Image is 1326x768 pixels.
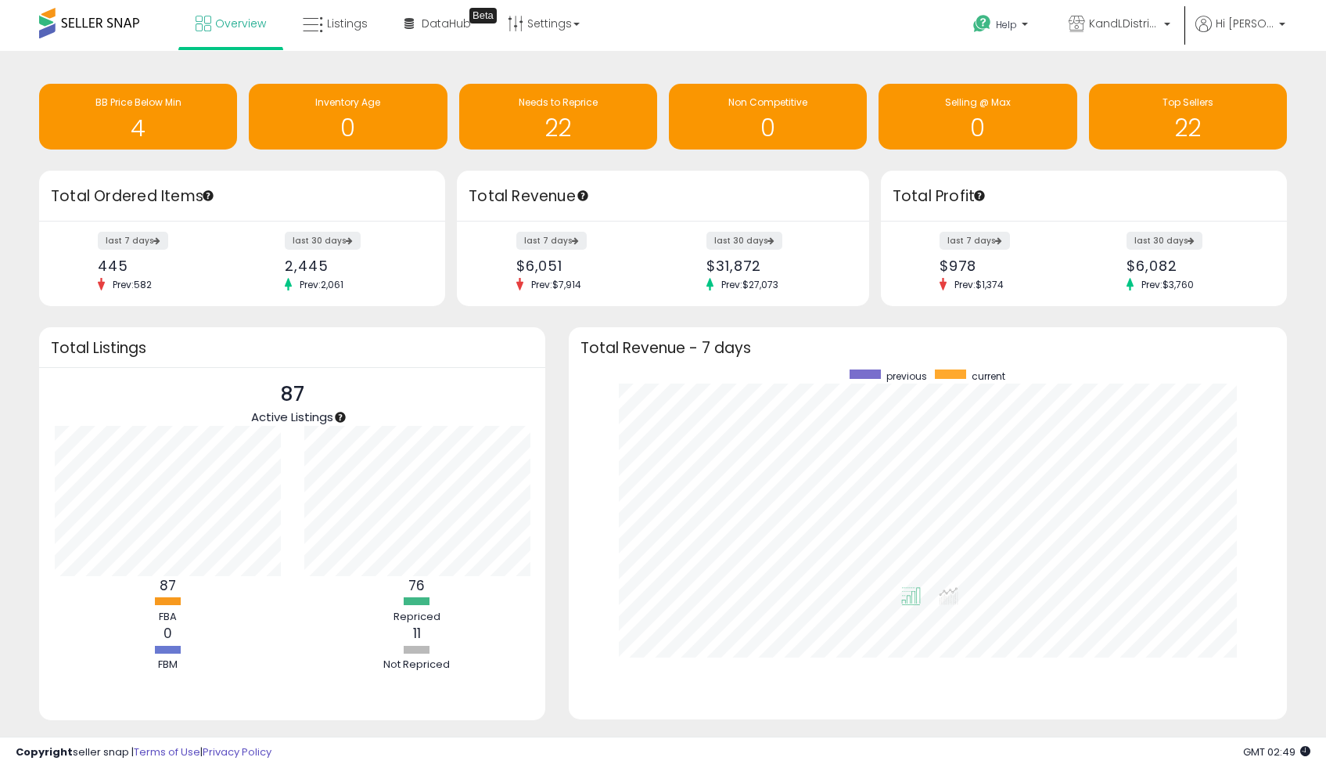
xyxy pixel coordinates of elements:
label: last 30 days [706,232,782,250]
a: Hi [PERSON_NAME] [1195,16,1285,51]
h3: Total Ordered Items [51,186,433,207]
a: Needs to Reprice 22 [459,84,657,150]
label: last 7 days [516,232,587,250]
span: Selling @ Max [945,96,1011,109]
h3: Total Revenue [469,186,857,207]
b: 76 [408,576,425,595]
h1: 0 [886,115,1069,141]
span: Prev: 2,061 [292,278,351,291]
strong: Copyright [16,745,73,759]
span: KandLDistribution LLC [1089,16,1159,31]
span: Listings [327,16,368,31]
a: Privacy Policy [203,745,271,759]
a: Selling @ Max 0 [879,84,1076,150]
span: DataHub [422,16,471,31]
div: $978 [940,258,1073,274]
div: Repriced [370,610,464,625]
b: 11 [413,624,421,643]
div: Tooltip anchor [333,410,347,424]
div: FBA [120,610,214,625]
div: 445 [98,258,231,274]
div: $6,051 [516,258,652,274]
h3: Total Revenue - 7 days [580,342,1275,354]
h3: Total Profit [893,186,1275,207]
a: Non Competitive 0 [669,84,867,150]
span: Non Competitive [728,96,807,109]
h3: Total Listings [51,342,534,354]
label: last 30 days [285,232,361,250]
div: Tooltip anchor [469,8,497,23]
label: last 7 days [98,232,168,250]
span: BB Price Below Min [95,96,181,109]
a: BB Price Below Min 4 [39,84,237,150]
h1: 0 [677,115,859,141]
span: Prev: 582 [105,278,160,291]
a: Inventory Age 0 [249,84,447,150]
label: last 30 days [1127,232,1202,250]
div: $31,872 [706,258,842,274]
div: Tooltip anchor [576,189,590,203]
p: 87 [251,380,333,409]
div: Tooltip anchor [201,189,215,203]
a: Terms of Use [134,745,200,759]
h1: 22 [467,115,649,141]
i: Get Help [972,14,992,34]
a: Help [961,2,1044,51]
div: 2,445 [285,258,418,274]
label: last 7 days [940,232,1010,250]
span: Hi [PERSON_NAME] [1216,16,1274,31]
span: previous [886,370,927,383]
h1: 4 [47,115,229,141]
span: Help [996,18,1017,31]
span: Prev: $27,073 [713,278,786,291]
span: Active Listings [251,409,333,425]
span: Top Sellers [1162,96,1213,109]
span: Prev: $1,374 [947,278,1012,291]
div: $6,082 [1127,258,1260,274]
h1: 22 [1097,115,1279,141]
b: 0 [164,624,172,643]
span: Needs to Reprice [519,96,598,109]
h1: 0 [257,115,439,141]
span: current [972,370,1005,383]
div: seller snap | | [16,745,271,760]
a: Top Sellers 22 [1089,84,1287,150]
span: 2025-10-12 02:49 GMT [1243,745,1310,759]
span: Overview [215,16,266,31]
b: 87 [160,576,176,595]
span: Prev: $3,760 [1134,278,1202,291]
div: Tooltip anchor [972,189,986,203]
span: Prev: $7,914 [523,278,589,291]
span: Inventory Age [315,96,380,109]
div: Not Repriced [370,658,464,672]
div: FBM [120,658,214,672]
